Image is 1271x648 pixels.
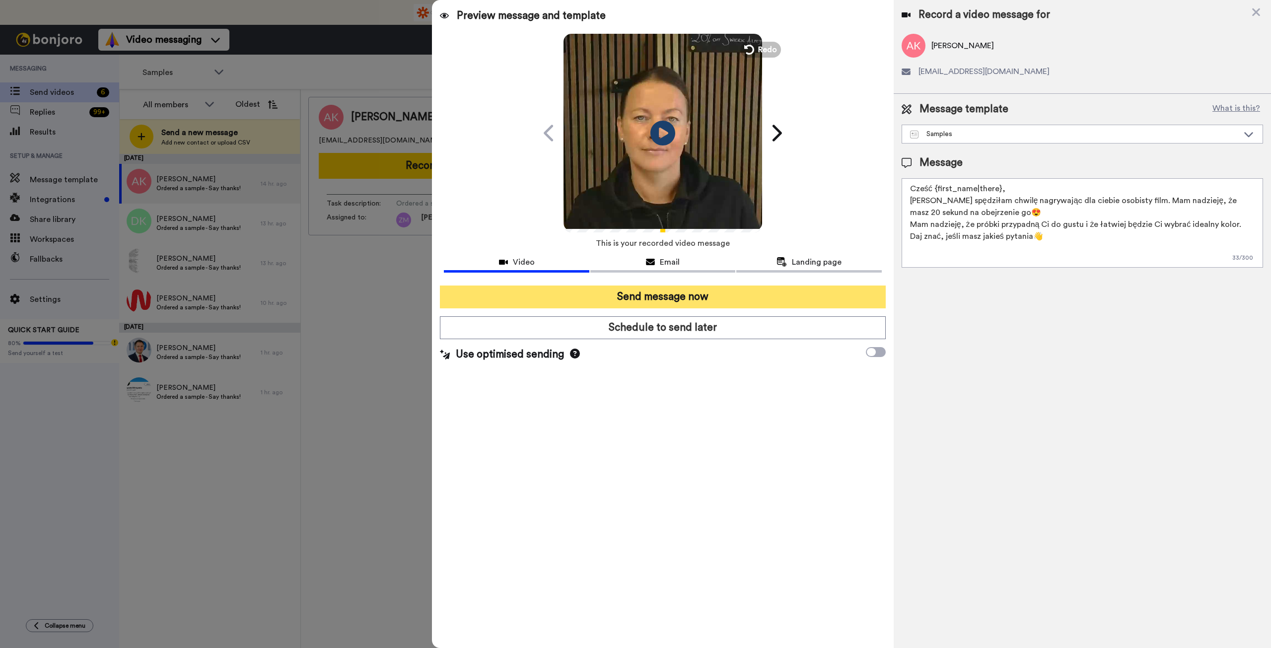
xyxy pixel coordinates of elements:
button: What is this? [1209,102,1263,117]
span: Video [513,256,535,268]
span: Message [919,155,963,170]
span: Message template [919,102,1008,117]
span: This is your recorded video message [596,232,730,254]
span: Use optimised sending [456,347,564,362]
img: Message-temps.svg [910,131,918,139]
textarea: Cześć {first_name|there}, [PERSON_NAME] spędziłam chwilę nagrywając dla ciebie osobisty film. Mam... [902,178,1263,268]
button: Schedule to send later [440,316,885,339]
span: Landing page [792,256,842,268]
span: Email [660,256,680,268]
button: Send message now [440,286,885,308]
div: Samples [910,129,1239,139]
